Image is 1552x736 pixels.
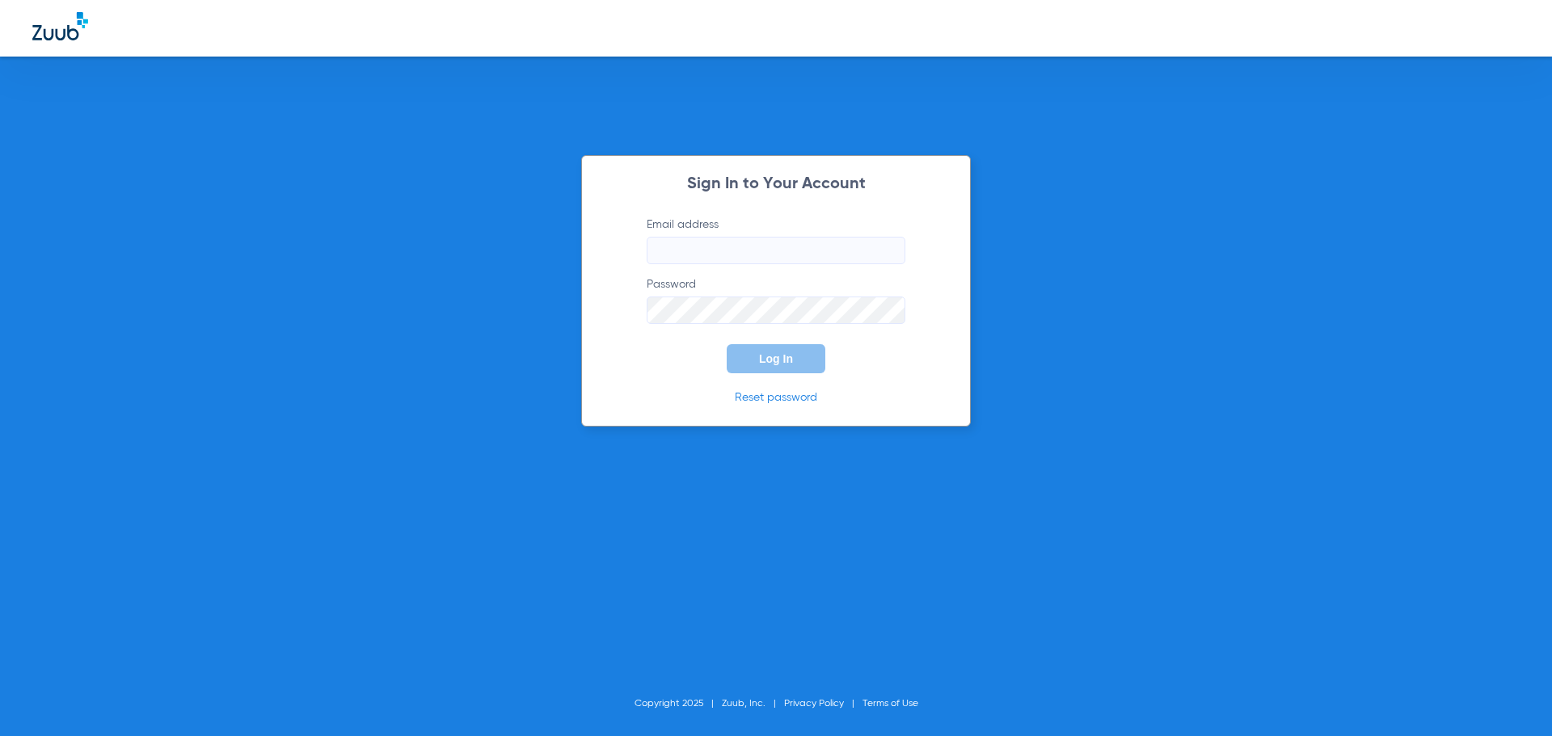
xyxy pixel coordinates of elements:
h2: Sign In to Your Account [622,176,930,192]
input: Password [647,297,905,324]
input: Email address [647,237,905,264]
a: Privacy Policy [784,699,844,709]
span: Log In [759,352,793,365]
button: Log In [727,344,825,373]
a: Terms of Use [862,699,918,709]
label: Password [647,276,905,324]
a: Reset password [735,392,817,403]
li: Zuub, Inc. [722,696,784,712]
label: Email address [647,217,905,264]
img: Zuub Logo [32,12,88,40]
li: Copyright 2025 [635,696,722,712]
